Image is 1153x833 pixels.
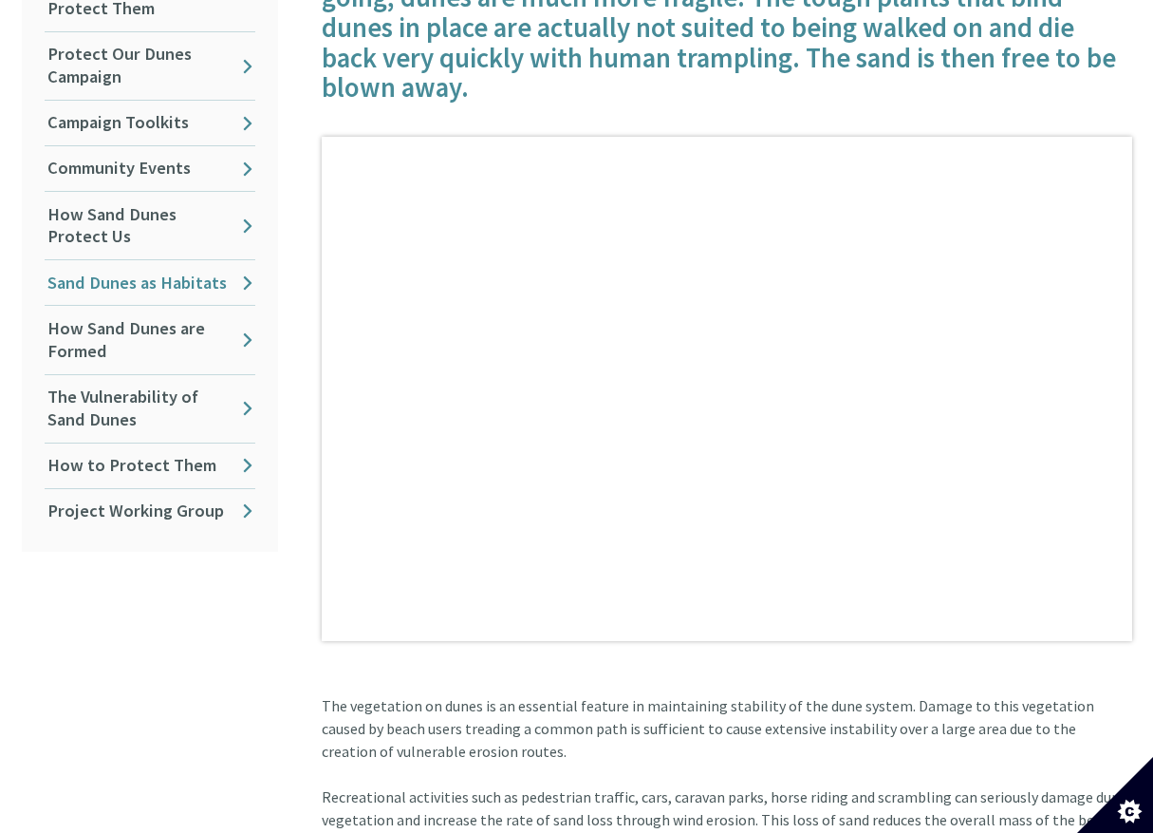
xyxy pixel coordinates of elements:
[45,306,255,373] a: How Sand Dunes are Formed
[45,260,255,305] a: Sand Dunes as Habitats
[45,146,255,191] a: Community Events
[45,375,255,443] a: The Vulnerability of Sand Dunes
[45,444,255,488] a: How to Protect Them
[45,101,255,145] a: Campaign Toolkits
[1077,757,1153,833] button: Set cookie preferences
[45,192,255,259] a: How Sand Dunes Protect Us
[322,137,1132,640] iframe: 3. Sand Dunes: How we can damage them
[45,489,255,534] a: Project Working Group
[45,32,255,100] a: Protect Our Dunes Campaign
